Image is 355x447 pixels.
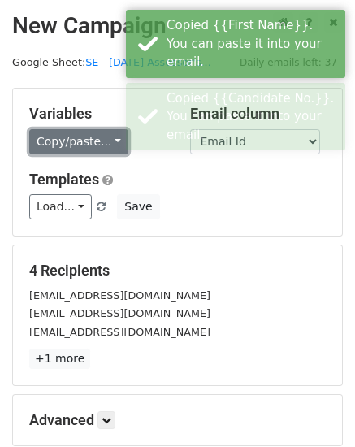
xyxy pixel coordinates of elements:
[117,194,159,219] button: Save
[29,194,92,219] a: Load...
[29,289,210,302] small: [EMAIL_ADDRESS][DOMAIN_NAME]
[12,12,343,40] h2: New Campaign
[29,411,326,429] h5: Advanced
[29,307,210,319] small: [EMAIL_ADDRESS][DOMAIN_NAME]
[12,56,211,68] small: Google Sheet:
[29,262,326,280] h5: 4 Recipients
[274,369,355,447] iframe: Chat Widget
[29,129,128,154] a: Copy/paste...
[29,326,210,338] small: [EMAIL_ADDRESS][DOMAIN_NAME]
[167,16,339,72] div: Copied {{First Name}}. You can paste it into your email.
[29,105,166,123] h5: Variables
[29,171,99,188] a: Templates
[167,89,339,145] div: Copied {{Candidate No.}}. You can paste it into your email.
[29,349,90,369] a: +1 more
[85,56,211,68] a: SE - [DATE] Assessor's...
